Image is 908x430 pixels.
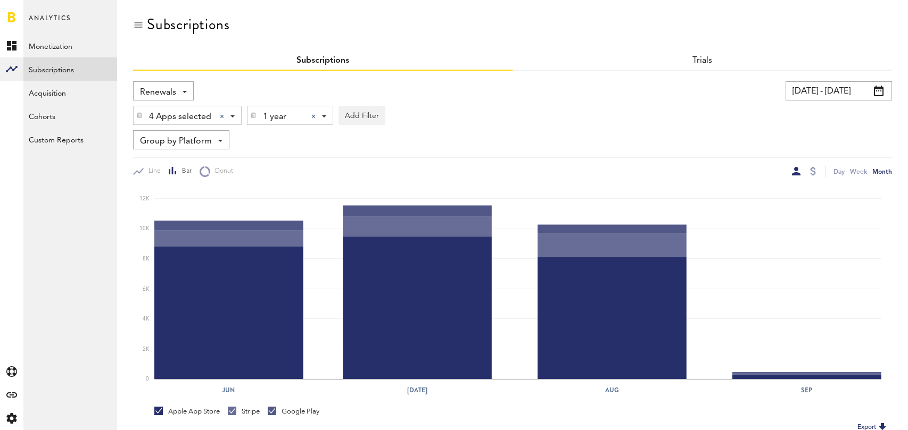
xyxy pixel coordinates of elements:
div: Google Play [268,407,319,416]
span: Group by Platform [140,132,212,150]
div: Day [833,166,845,177]
text: 0 [146,376,149,382]
span: 1 year [263,108,303,126]
text: Sep [801,385,812,395]
div: Month [872,166,892,177]
img: trash_awesome_blue.svg [250,112,257,119]
div: Clear [220,114,224,119]
span: Renewals [140,83,176,102]
span: Line [144,167,161,176]
a: Cohorts [23,104,117,128]
div: Apple App Store [154,407,220,416]
div: Stripe [228,407,260,416]
text: 4K [143,316,150,322]
div: Delete [247,106,259,124]
span: Bar [177,167,192,176]
div: Week [850,166,867,177]
div: Delete [134,106,145,124]
a: Acquisition [23,81,117,104]
a: Custom Reports [23,128,117,151]
span: Analytics [29,12,71,34]
a: Trials [692,56,712,65]
text: 6K [143,286,150,292]
a: Subscriptions [296,56,349,65]
span: 4 Apps selected [149,108,211,126]
div: Clear [311,114,316,119]
button: Add Filter [339,106,385,125]
text: 10K [139,226,150,232]
text: 8K [143,256,150,262]
a: Subscriptions [23,57,117,81]
text: 12K [139,196,150,201]
div: Subscriptions [147,16,229,33]
text: Aug [605,385,619,395]
text: Jun [222,385,235,395]
img: trash_awesome_blue.svg [136,112,143,119]
text: 2K [143,347,150,352]
a: Monetization [23,34,117,57]
span: Donut [210,167,233,176]
text: [DATE] [407,385,427,395]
